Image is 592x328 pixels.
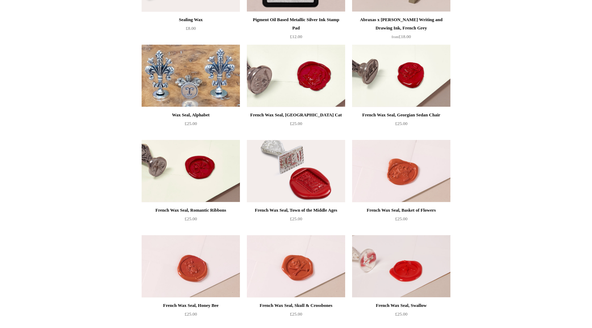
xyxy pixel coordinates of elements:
img: French Wax Seal, Honey Bee [142,235,240,298]
span: £25.00 [185,216,197,221]
a: French Wax Seal, Basket of Flowers French Wax Seal, Basket of Flowers [352,140,450,202]
div: Abraxas x [PERSON_NAME] Writing and Drawing Ink, French Grey [354,16,449,32]
a: French Wax Seal, Basket of Flowers £25.00 [352,206,450,234]
div: French Wax Seal, Georgian Sedan Chair [354,111,449,119]
img: Wax Seal, Alphabet [142,45,240,107]
img: French Wax Seal, Swallow [352,235,450,298]
div: French Wax Seal, Honey Bee [143,301,238,310]
span: £25.00 [395,121,407,126]
span: £18.00 [392,34,411,39]
a: French Wax Seal, Town of the Middle Ages £25.00 [247,206,345,234]
span: £12.00 [290,34,302,39]
a: Sealing Wax £8.00 [142,16,240,44]
div: French Wax Seal, Basket of Flowers [354,206,449,214]
a: Wax Seal, Alphabet £25.00 [142,111,240,139]
div: French Wax Seal, [GEOGRAPHIC_DATA] Cat [249,111,343,119]
img: French Wax Seal, Basket of Flowers [352,140,450,202]
div: French Wax Seal, Swallow [354,301,449,310]
a: French Wax Seal, Cheshire Cat French Wax Seal, Cheshire Cat [247,45,345,107]
span: £25.00 [395,311,407,317]
span: £25.00 [290,311,302,317]
img: French Wax Seal, Cheshire Cat [247,45,345,107]
div: Wax Seal, Alphabet [143,111,238,119]
img: French Wax Seal, Skull & Crossbones [247,235,345,298]
a: Abraxas x [PERSON_NAME] Writing and Drawing Ink, French Grey from£18.00 [352,16,450,44]
span: £25.00 [290,216,302,221]
a: French Wax Seal, [GEOGRAPHIC_DATA] Cat £25.00 [247,111,345,139]
div: French Wax Seal, Town of the Middle Ages [249,206,343,214]
a: French Wax Seal, Romantic Ribbons French Wax Seal, Romantic Ribbons [142,140,240,202]
span: £8.00 [186,26,196,31]
a: Pigment Oil Based Metallic Silver Ink Stamp Pad £12.00 [247,16,345,44]
div: Sealing Wax [143,16,238,24]
a: French Wax Seal, Georgian Sedan Chair £25.00 [352,111,450,139]
a: French Wax Seal, Swallow French Wax Seal, Swallow [352,235,450,298]
a: French Wax Seal, Romantic Ribbons £25.00 [142,206,240,234]
a: French Wax Seal, Skull & Crossbones French Wax Seal, Skull & Crossbones [247,235,345,298]
a: French Wax Seal, Town of the Middle Ages French Wax Seal, Town of the Middle Ages [247,140,345,202]
span: £25.00 [185,311,197,317]
img: French Wax Seal, Georgian Sedan Chair [352,45,450,107]
a: French Wax Seal, Honey Bee French Wax Seal, Honey Bee [142,235,240,298]
span: £25.00 [290,121,302,126]
a: Wax Seal, Alphabet Wax Seal, Alphabet [142,45,240,107]
span: £25.00 [185,121,197,126]
a: French Wax Seal, Georgian Sedan Chair French Wax Seal, Georgian Sedan Chair [352,45,450,107]
div: French Wax Seal, Skull & Crossbones [249,301,343,310]
img: French Wax Seal, Town of the Middle Ages [247,140,345,202]
div: Pigment Oil Based Metallic Silver Ink Stamp Pad [249,16,343,32]
span: from [392,35,398,39]
span: £25.00 [395,216,407,221]
img: French Wax Seal, Romantic Ribbons [142,140,240,202]
div: French Wax Seal, Romantic Ribbons [143,206,238,214]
